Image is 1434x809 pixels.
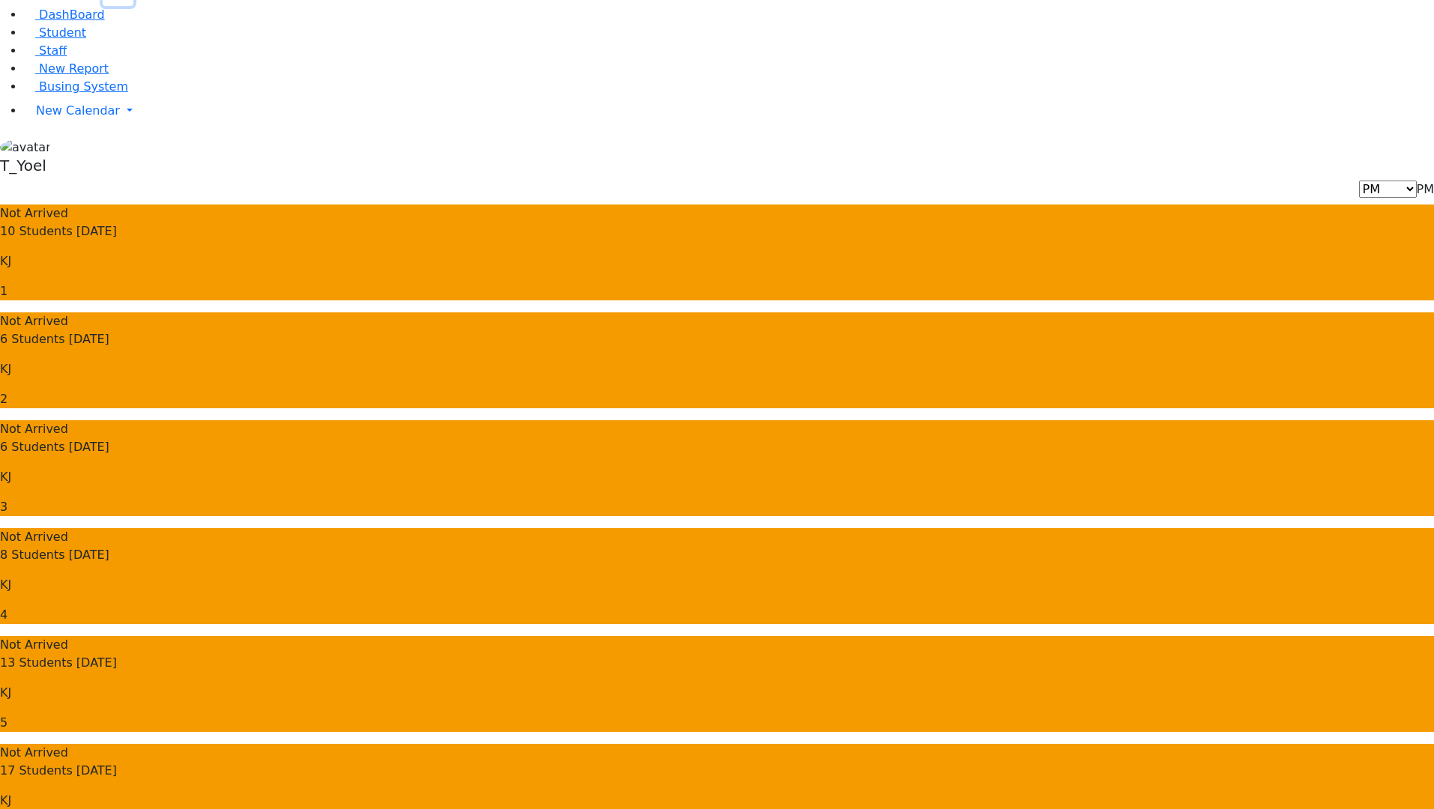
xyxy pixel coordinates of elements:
a: Staff [24,43,67,58]
a: New Calendar [24,96,1434,126]
span: DashBoard [39,7,105,22]
span: Student [39,25,86,40]
span: PM [1417,182,1434,196]
span: New Calendar [36,103,120,118]
span: Staff [39,43,67,58]
a: Busing System [24,79,128,94]
span: New Report [39,61,109,76]
a: New Report [24,61,109,76]
a: Student [24,25,86,40]
span: Busing System [39,79,128,94]
a: DashBoard [24,7,105,22]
